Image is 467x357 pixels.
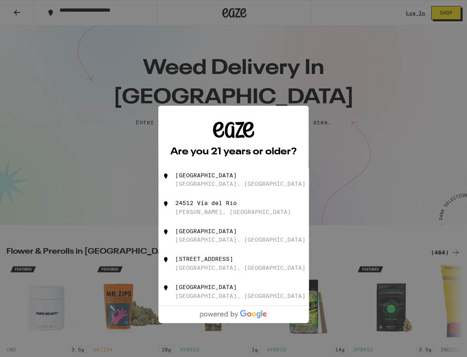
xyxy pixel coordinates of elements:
div: [GEOGRAPHIC_DATA] [175,172,237,178]
img: 24512 Vía del Rio [162,200,170,208]
h2: Are you 21 years or older? [170,147,297,157]
img: 24512 Vía Del Rio [162,172,170,180]
div: [GEOGRAPHIC_DATA], [GEOGRAPHIC_DATA] [175,236,305,243]
div: 24512 Vía del Rio [175,200,237,206]
div: [STREET_ADDRESS] [175,256,233,262]
div: [GEOGRAPHIC_DATA] [175,228,237,234]
p: We need this information for legal stuff. [183,164,284,177]
img: 24512 Vía Del Rio [162,284,170,292]
div: [GEOGRAPHIC_DATA], [GEOGRAPHIC_DATA] [175,293,305,299]
span: Hi. Need any help? [5,6,58,12]
img: 24512 Via Del Rio Street [162,256,170,264]
img: 24512 Via Del Rio [162,228,170,236]
div: [PERSON_NAME], [GEOGRAPHIC_DATA] [175,209,291,215]
div: [GEOGRAPHIC_DATA], [GEOGRAPHIC_DATA] [175,181,305,187]
div: [GEOGRAPHIC_DATA], [GEOGRAPHIC_DATA] [175,265,305,271]
div: [GEOGRAPHIC_DATA] [175,284,237,290]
